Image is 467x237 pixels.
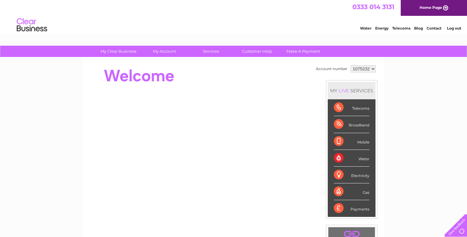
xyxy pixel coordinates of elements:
[16,16,47,34] img: logo.png
[334,200,369,217] div: Payments
[392,26,410,30] a: Telecoms
[278,46,328,57] a: Make A Payment
[447,26,461,30] a: Log out
[90,3,378,30] div: Clear Business is a trading name of Verastar Limited (registered in [GEOGRAPHIC_DATA] No. 3667643...
[334,133,369,150] div: Mobile
[232,46,282,57] a: Customer Help
[360,26,372,30] a: Water
[93,46,144,57] a: My Clear Business
[334,167,369,183] div: Electricity
[334,150,369,167] div: Water
[328,82,375,99] div: MY SERVICES
[140,46,190,57] a: My Account
[427,26,441,30] a: Contact
[186,46,236,57] a: Services
[352,3,394,11] a: 0333 014 3131
[334,99,369,116] div: Telecoms
[314,64,349,74] td: Account number
[334,116,369,133] div: Broadband
[337,88,350,94] div: LIVE
[334,183,369,200] div: Gas
[375,26,389,30] a: Energy
[414,26,423,30] a: Blog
